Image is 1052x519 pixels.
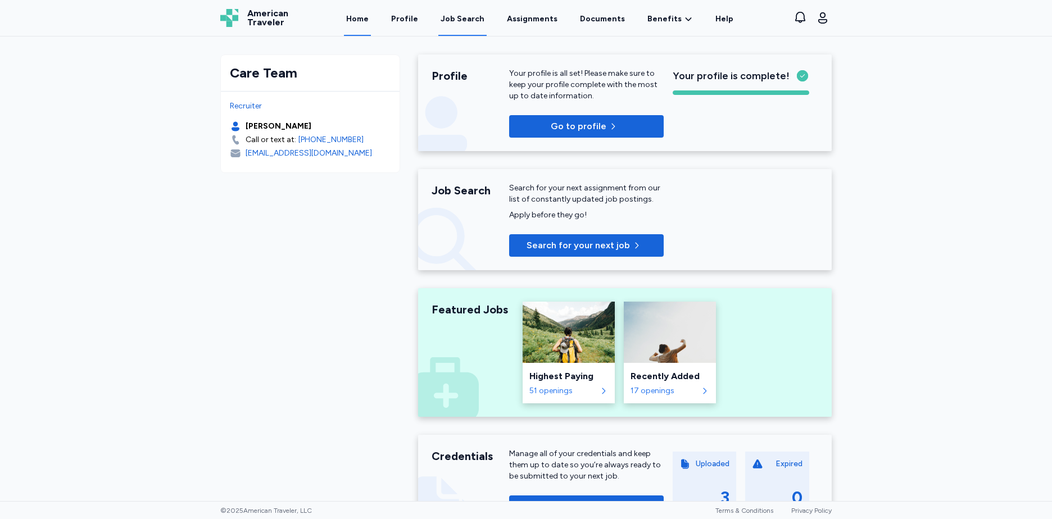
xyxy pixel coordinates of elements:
img: Logo [220,9,238,27]
span: Your profile is complete! [673,68,790,84]
span: Benefits [647,13,682,25]
button: Go to profile [509,115,664,138]
div: [PERSON_NAME] [246,121,311,132]
a: Recently AddedRecently Added17 openings [624,302,716,403]
div: Profile [432,68,509,84]
a: Home [344,1,371,36]
span: Search for your next job [527,239,630,252]
a: Terms & Conditions [715,507,773,515]
div: Job Search [432,183,509,198]
div: 3 [720,488,729,508]
div: Your profile is all set! Please make sure to keep your profile complete with the most up to date ... [509,68,664,102]
div: Call or text at: [246,134,296,145]
div: Featured Jobs [432,302,509,317]
span: Go to credentials [541,500,616,513]
div: Recently Added [631,370,709,383]
a: Highest PayingHighest Paying51 openings [523,302,615,403]
button: Go to credentials [509,495,664,518]
div: Job Search [441,13,484,25]
span: © 2025 American Traveler, LLC [220,506,312,515]
button: Search for your next job [509,234,664,257]
div: Care Team [230,64,391,82]
img: Recently Added [624,302,716,363]
div: Uploaded [696,458,729,470]
div: 17 openings [631,385,698,397]
div: 51 openings [529,385,597,397]
a: Benefits [647,13,693,25]
a: [PHONE_NUMBER] [298,134,364,145]
a: Privacy Policy [791,507,832,515]
div: Expired [776,458,802,470]
div: [EMAIL_ADDRESS][DOMAIN_NAME] [246,148,372,159]
span: American Traveler [247,9,288,27]
img: Highest Paying [523,302,615,363]
span: Go to profile [551,120,606,133]
div: Highest Paying [529,370,608,383]
div: Apply before they go! [509,210,664,221]
div: Credentials [432,448,509,464]
div: Recruiter [230,101,391,112]
div: Manage all of your credentials and keep them up to date so you’re always ready to be submitted to... [509,448,664,482]
a: Job Search [438,1,487,36]
div: Search for your next assignment from our list of constantly updated job postings. [509,183,664,205]
div: 0 [792,488,802,508]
